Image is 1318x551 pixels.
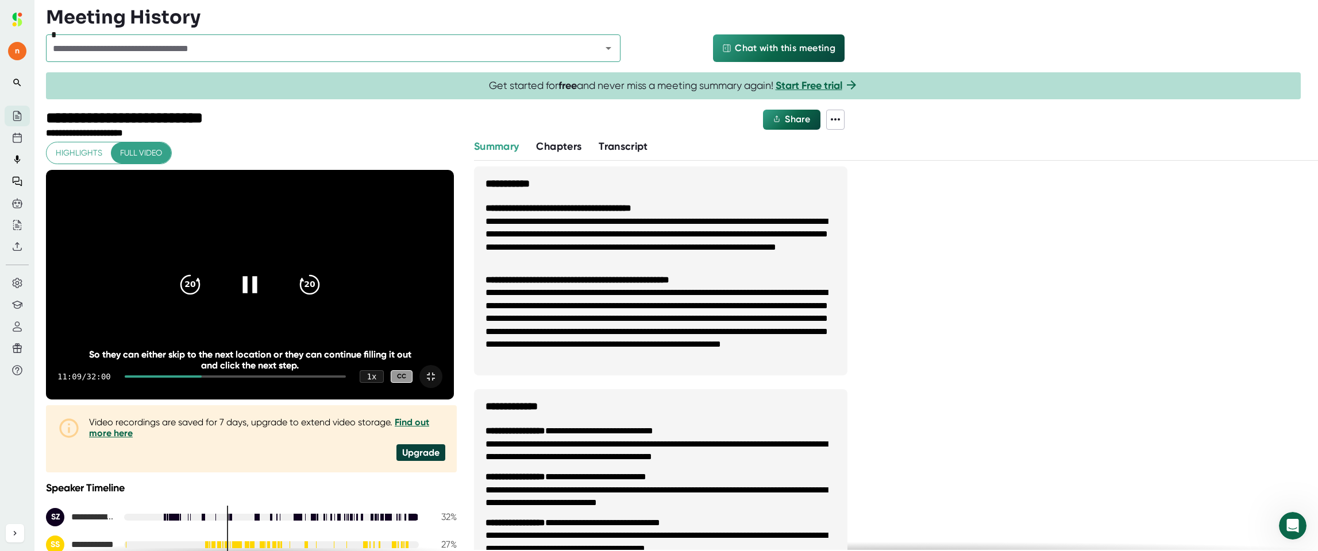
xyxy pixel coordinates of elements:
[5,215,30,235] button: Drafts
[489,79,858,92] span: Get started for and never miss a meeting summary again!
[5,294,30,315] button: Tutorials
[428,539,457,550] div: 27 %
[120,146,162,160] span: Full video
[536,139,581,154] button: Chapters
[46,508,115,526] div: Shirley Zhang
[599,139,648,154] button: Transcript
[5,360,30,381] button: Help Center
[5,149,30,170] button: Quick Record
[536,140,581,153] span: Chapters
[5,273,30,293] button: Settings
[360,370,384,383] div: 1 x
[5,127,30,148] button: Future Meetings
[46,482,457,494] div: Speaker Timeline
[57,372,111,381] div: 11:09 / 32:00
[5,72,30,93] button: Search notes (Ctrl + K)
[600,40,616,56] button: Open
[47,142,111,164] button: Highlights
[735,41,835,55] span: Chat with this meeting
[558,79,577,92] b: free
[599,140,648,153] span: Transcript
[1279,512,1307,540] iframe: Intercom live chat
[46,508,64,526] div: SZ
[785,114,810,125] span: Share
[713,34,845,62] button: Chat with this meeting
[474,140,519,153] span: Summary
[5,106,30,126] button: Meeting History
[111,142,171,164] button: Full video
[5,338,30,359] button: Referrals
[428,511,457,522] div: 32 %
[6,524,24,542] button: Expand sidebar
[46,6,201,28] h3: Meeting History
[89,417,445,439] div: Video recordings are saved for 7 days, upgrade to extend video storage.
[5,193,30,214] button: Agents
[776,79,842,92] a: Start Free trial
[87,349,413,371] div: So they can either skip to the next location or they can continue filling it out and click the ne...
[391,370,413,383] div: CC
[5,171,30,192] button: Ask Spinach
[5,316,30,337] button: Account
[5,236,30,257] button: Upload
[396,444,445,461] div: Upgrade
[89,417,429,439] a: Find out more here
[56,146,102,160] span: Highlights
[474,139,519,154] button: Summary
[763,110,820,130] button: Share
[8,42,26,60] span: Profile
